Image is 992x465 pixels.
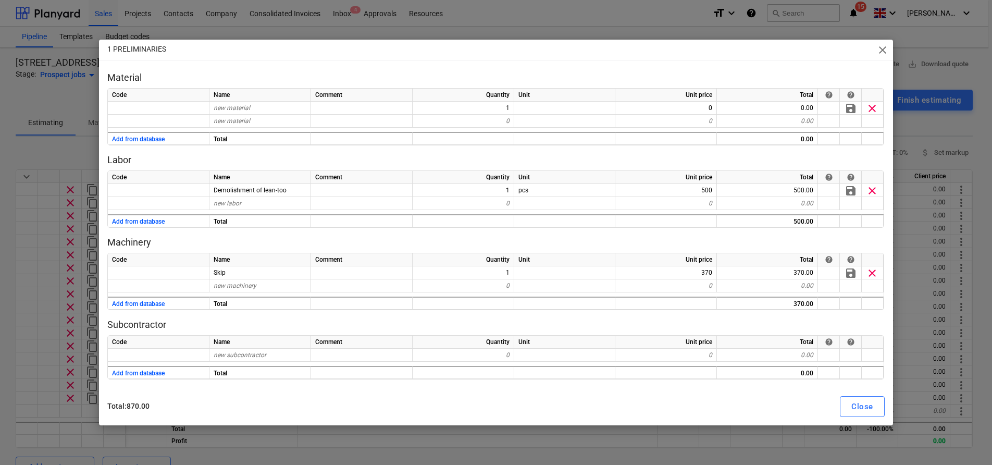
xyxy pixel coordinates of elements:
div: Quantity [413,253,514,266]
p: Total : 870.00 [107,401,491,412]
div: 0.00 [717,115,818,128]
div: Comment [311,336,413,349]
div: 370.00 [717,297,818,310]
div: Total [717,89,818,102]
div: Code [108,171,209,184]
button: Add from database [112,133,165,146]
div: 1 [413,184,514,197]
span: help [825,255,833,264]
span: new material [214,104,250,112]
div: Total [209,297,311,310]
div: 0.00 [717,197,818,210]
p: Labor [107,154,884,166]
div: Quantity [413,89,514,102]
span: Demolishment of lean-too [214,187,287,194]
span: help [825,173,833,181]
div: 0.00 [717,279,818,292]
div: pcs [514,184,615,197]
div: Unit [514,336,615,349]
div: Unit [514,89,615,102]
div: The button in this column allows you to either save a row into the cost database or update its pr... [847,255,855,264]
span: Skip [214,269,226,276]
div: Unit [514,253,615,266]
p: Machinery [107,236,884,249]
div: The button in this column allows you to either save a row into the cost database or update its pr... [847,173,855,181]
div: Name [209,336,311,349]
div: Unit price [615,336,717,349]
span: Delete material [866,102,878,115]
span: Delete material [866,185,878,197]
span: help [825,338,833,346]
button: Add from database [112,298,165,311]
div: Unit price [615,253,717,266]
div: 370.00 [717,266,818,279]
div: Name [209,253,311,266]
div: If the row is from the cost database then you can anytime get the latest price from there. [825,91,833,99]
div: 0 [615,115,717,128]
div: The button in this column allows you to either save a row into the cost database or update its pr... [847,91,855,99]
p: 1 PRELIMINARIES [107,44,166,55]
p: Subcontractor [107,319,884,331]
span: help [825,91,833,99]
span: new machinery [214,282,256,289]
div: 0 [615,102,717,115]
div: 0.00 [717,102,818,115]
div: 370 [615,266,717,279]
div: 0.00 [717,366,818,379]
div: 0 [615,279,717,292]
div: Name [209,171,311,184]
div: Quantity [413,336,514,349]
div: Total [209,132,311,145]
span: new labor [214,200,241,207]
div: 1 [413,266,514,279]
div: Total [209,214,311,227]
span: help [847,91,855,99]
span: Delete material [866,267,878,279]
div: Unit [514,171,615,184]
div: Comment [311,89,413,102]
div: Unit price [615,171,717,184]
div: Code [108,336,209,349]
div: 500 [615,184,717,197]
div: Total [717,171,818,184]
div: Total [717,253,818,266]
div: Total [717,336,818,349]
span: new subcontractor [214,351,266,359]
div: The button in this column allows you to either save a row into the cost database or update its pr... [847,338,855,346]
div: Name [209,89,311,102]
span: Save material in database [845,102,857,115]
div: 0.00 [717,349,818,362]
span: Save material in database [845,267,857,279]
div: Unit price [615,89,717,102]
div: 0 [413,349,514,362]
div: 1 [413,102,514,115]
div: 500.00 [717,184,818,197]
div: Comment [311,253,413,266]
div: 0 [413,115,514,128]
div: Code [108,89,209,102]
span: help [847,173,855,181]
div: 0 [615,349,717,362]
span: help [847,255,855,264]
div: 0 [413,279,514,292]
div: Comment [311,171,413,184]
div: If the row is from the cost database then you can anytime get the latest price from there. [825,338,833,346]
div: 0 [413,197,514,210]
span: close [876,44,889,56]
span: Save material in database [845,185,857,197]
div: Quantity [413,171,514,184]
button: Add from database [112,367,165,380]
div: 0 [615,197,717,210]
span: help [847,338,855,346]
div: Close [851,400,873,413]
button: Close [840,396,884,417]
div: 0.00 [717,132,818,145]
div: Total [209,366,311,379]
p: Material [107,71,884,84]
div: 500.00 [717,214,818,227]
div: If the row is from the cost database then you can anytime get the latest price from there. [825,255,833,264]
div: Code [108,253,209,266]
button: Add from database [112,215,165,228]
span: new material [214,117,250,125]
